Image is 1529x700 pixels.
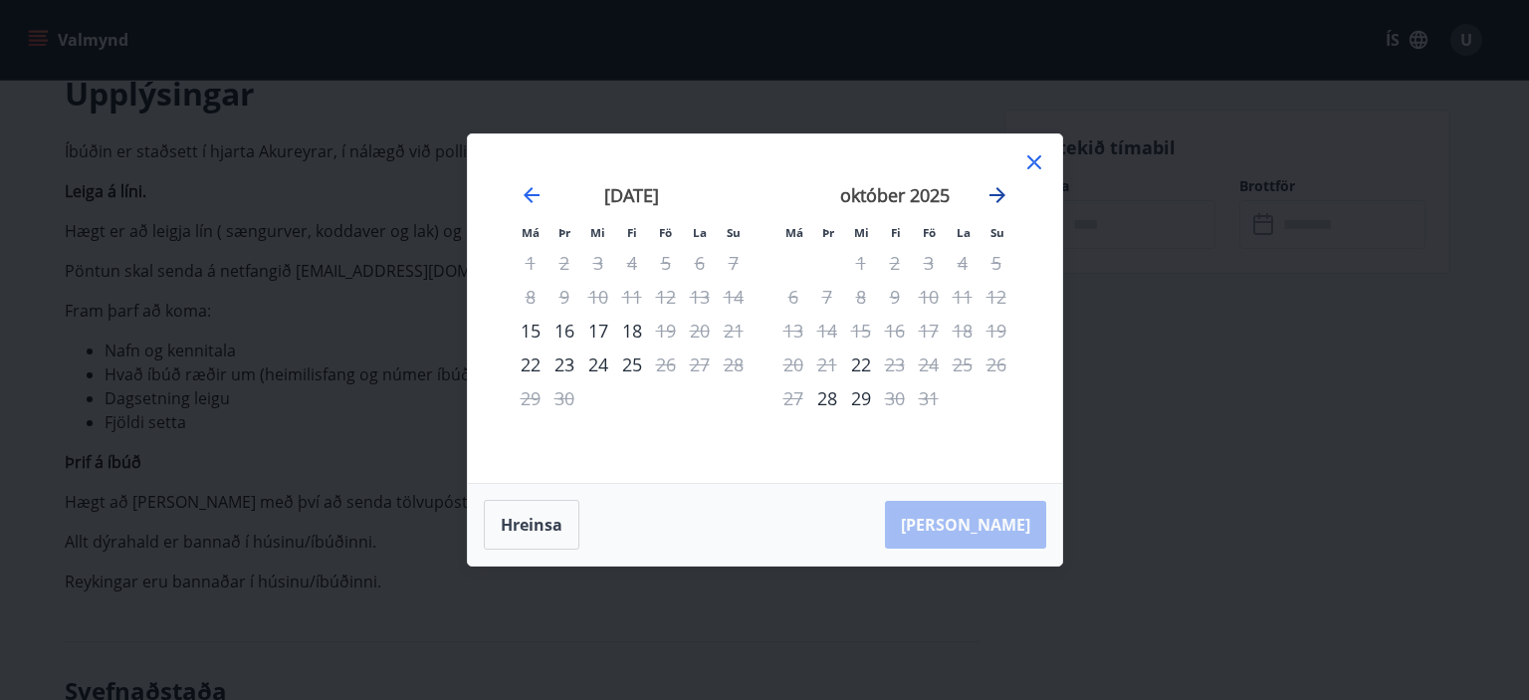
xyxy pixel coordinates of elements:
[912,381,946,415] td: Not available. föstudagur, 31. október 2025
[558,225,570,240] small: Þr
[810,348,844,381] td: Not available. þriðjudagur, 21. október 2025
[878,348,912,381] div: Aðeins útritun í boði
[957,225,971,240] small: La
[810,381,844,415] td: Choose þriðjudagur, 28. október 2025 as your check-in date. It’s available.
[615,348,649,381] td: Choose fimmtudagur, 25. september 2025 as your check-in date. It’s available.
[946,280,980,314] td: Not available. laugardagur, 11. október 2025
[627,225,637,240] small: Fi
[547,314,581,348] div: 16
[683,314,717,348] td: Not available. laugardagur, 20. september 2025
[514,280,547,314] td: Not available. mánudagur, 8. september 2025
[492,158,1038,459] div: Calendar
[946,314,980,348] td: Not available. laugardagur, 18. október 2025
[844,348,878,381] td: Choose miðvikudagur, 22. október 2025 as your check-in date. It’s available.
[844,314,878,348] td: Not available. miðvikudagur, 15. október 2025
[776,381,810,415] td: Not available. mánudagur, 27. október 2025
[776,348,810,381] td: Not available. mánudagur, 20. október 2025
[581,348,615,381] td: Choose miðvikudagur, 24. september 2025 as your check-in date. It’s available.
[891,225,901,240] small: Fi
[810,381,844,415] div: Aðeins innritun í boði
[514,314,547,348] td: Choose mánudagur, 15. september 2025 as your check-in date. It’s available.
[649,246,683,280] td: Not available. föstudagur, 5. september 2025
[581,246,615,280] td: Not available. miðvikudagur, 3. september 2025
[693,225,707,240] small: La
[878,381,912,415] td: Not available. fimmtudagur, 30. október 2025
[717,348,751,381] td: Not available. sunnudagur, 28. september 2025
[683,246,717,280] td: Not available. laugardagur, 6. september 2025
[514,381,547,415] td: Not available. mánudagur, 29. september 2025
[615,314,649,348] td: Choose fimmtudagur, 18. september 2025 as your check-in date. It’s available.
[854,225,869,240] small: Mi
[615,314,649,348] div: 18
[946,246,980,280] td: Not available. laugardagur, 4. október 2025
[649,348,683,381] td: Not available. föstudagur, 26. september 2025
[615,246,649,280] td: Not available. fimmtudagur, 4. september 2025
[878,246,912,280] td: Not available. fimmtudagur, 2. október 2025
[581,314,615,348] div: 17
[844,381,878,415] div: 29
[840,183,950,207] strong: október 2025
[822,225,834,240] small: Þr
[785,225,803,240] small: Má
[590,225,605,240] small: Mi
[683,348,717,381] td: Not available. laugardagur, 27. september 2025
[581,314,615,348] td: Choose miðvikudagur, 17. september 2025 as your check-in date. It’s available.
[649,314,683,348] td: Not available. föstudagur, 19. september 2025
[844,348,878,381] div: Aðeins innritun í boði
[522,225,540,240] small: Má
[547,280,581,314] td: Not available. þriðjudagur, 9. september 2025
[615,280,649,314] td: Not available. fimmtudagur, 11. september 2025
[604,183,659,207] strong: [DATE]
[912,348,946,381] td: Not available. föstudagur, 24. október 2025
[776,314,810,348] td: Not available. mánudagur, 13. október 2025
[649,280,683,314] td: Not available. föstudagur, 12. september 2025
[615,348,649,381] div: 25
[912,314,946,348] td: Not available. föstudagur, 17. október 2025
[547,348,581,381] td: Choose þriðjudagur, 23. september 2025 as your check-in date. It’s available.
[985,183,1009,207] div: Move forward to switch to the next month.
[844,246,878,280] td: Not available. miðvikudagur, 1. október 2025
[878,314,912,348] td: Not available. fimmtudagur, 16. október 2025
[581,348,615,381] div: 24
[514,348,547,381] td: Choose mánudagur, 22. september 2025 as your check-in date. It’s available.
[990,225,1004,240] small: Su
[514,348,547,381] div: Aðeins innritun í boði
[514,314,547,348] div: Aðeins innritun í boði
[659,225,672,240] small: Fö
[878,280,912,314] td: Not available. fimmtudagur, 9. október 2025
[912,280,946,314] td: Not available. föstudagur, 10. október 2025
[980,280,1013,314] td: Not available. sunnudagur, 12. október 2025
[717,246,751,280] td: Not available. sunnudagur, 7. september 2025
[946,348,980,381] td: Not available. laugardagur, 25. október 2025
[547,246,581,280] td: Not available. þriðjudagur, 2. september 2025
[912,246,946,280] td: Not available. föstudagur, 3. október 2025
[581,280,615,314] td: Not available. miðvikudagur, 10. september 2025
[717,280,751,314] td: Not available. sunnudagur, 14. september 2025
[980,314,1013,348] td: Not available. sunnudagur, 19. október 2025
[649,348,683,381] div: Aðeins útritun í boði
[878,381,912,415] div: Aðeins útritun í boði
[547,348,581,381] div: 23
[547,381,581,415] td: Not available. þriðjudagur, 30. september 2025
[878,348,912,381] td: Not available. fimmtudagur, 23. október 2025
[923,225,936,240] small: Fö
[980,246,1013,280] td: Not available. sunnudagur, 5. október 2025
[727,225,741,240] small: Su
[844,280,878,314] td: Not available. miðvikudagur, 8. október 2025
[514,246,547,280] td: Not available. mánudagur, 1. september 2025
[547,314,581,348] td: Choose þriðjudagur, 16. september 2025 as your check-in date. It’s available.
[810,280,844,314] td: Not available. þriðjudagur, 7. október 2025
[649,314,683,348] div: Aðeins útritun í boði
[484,500,579,550] button: Hreinsa
[520,183,544,207] div: Move backward to switch to the previous month.
[717,314,751,348] td: Not available. sunnudagur, 21. september 2025
[844,381,878,415] td: Choose miðvikudagur, 29. október 2025 as your check-in date. It’s available.
[776,280,810,314] td: Not available. mánudagur, 6. október 2025
[980,348,1013,381] td: Not available. sunnudagur, 26. október 2025
[683,280,717,314] td: Not available. laugardagur, 13. september 2025
[810,314,844,348] td: Not available. þriðjudagur, 14. október 2025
